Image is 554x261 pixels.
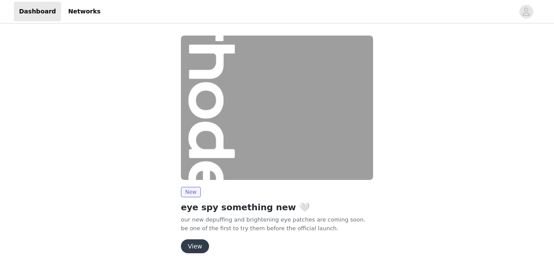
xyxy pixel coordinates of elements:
img: rhode skin [181,36,373,180]
button: View [181,239,209,253]
div: avatar [522,5,530,19]
p: our new depuffing and brightening eye patches are coming soon. be one of the first to try them be... [181,215,373,232]
a: View [181,243,209,250]
a: Dashboard [14,2,61,21]
a: Networks [63,2,106,21]
span: New [181,187,201,197]
h2: eye spy something new 🤍 [181,201,373,214]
